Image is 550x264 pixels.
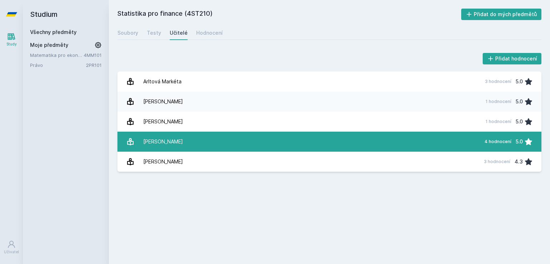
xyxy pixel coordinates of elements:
[143,155,183,169] div: [PERSON_NAME]
[117,112,541,132] a: [PERSON_NAME] 1 hodnocení 5.0
[30,29,77,35] a: Všechny předměty
[117,132,541,152] a: [PERSON_NAME] 4 hodnocení 5.0
[117,72,541,92] a: Arltová Markéta 3 hodnocení 5.0
[486,99,511,104] div: 1 hodnocení
[4,249,19,255] div: Uživatel
[143,135,183,149] div: [PERSON_NAME]
[484,139,511,145] div: 4 hodnocení
[143,94,183,109] div: [PERSON_NAME]
[485,79,511,84] div: 3 hodnocení
[1,236,21,258] a: Uživatel
[1,29,21,50] a: Study
[516,135,523,149] div: 5.0
[170,26,188,40] a: Učitelé
[516,94,523,109] div: 5.0
[30,62,86,69] a: Právo
[117,9,461,20] h2: Statistika pro finance (4ST210)
[516,74,523,89] div: 5.0
[117,92,541,112] a: [PERSON_NAME] 1 hodnocení 5.0
[147,29,161,36] div: Testy
[30,52,84,59] a: Matematika pro ekonomy
[84,52,102,58] a: 4MM101
[143,74,182,89] div: Arltová Markéta
[143,114,183,129] div: [PERSON_NAME]
[117,29,138,36] div: Soubory
[6,41,17,47] div: Study
[196,26,223,40] a: Hodnocení
[30,41,68,49] span: Moje předměty
[117,26,138,40] a: Soubory
[486,119,511,124] div: 1 hodnocení
[86,62,102,68] a: 2PR101
[483,53,542,64] button: Přidat hodnocení
[117,152,541,172] a: [PERSON_NAME] 3 hodnocení 4.3
[170,29,188,36] div: Učitelé
[461,9,542,20] button: Přidat do mých předmětů
[515,155,523,169] div: 4.3
[147,26,161,40] a: Testy
[196,29,223,36] div: Hodnocení
[516,114,523,129] div: 5.0
[484,159,510,165] div: 3 hodnocení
